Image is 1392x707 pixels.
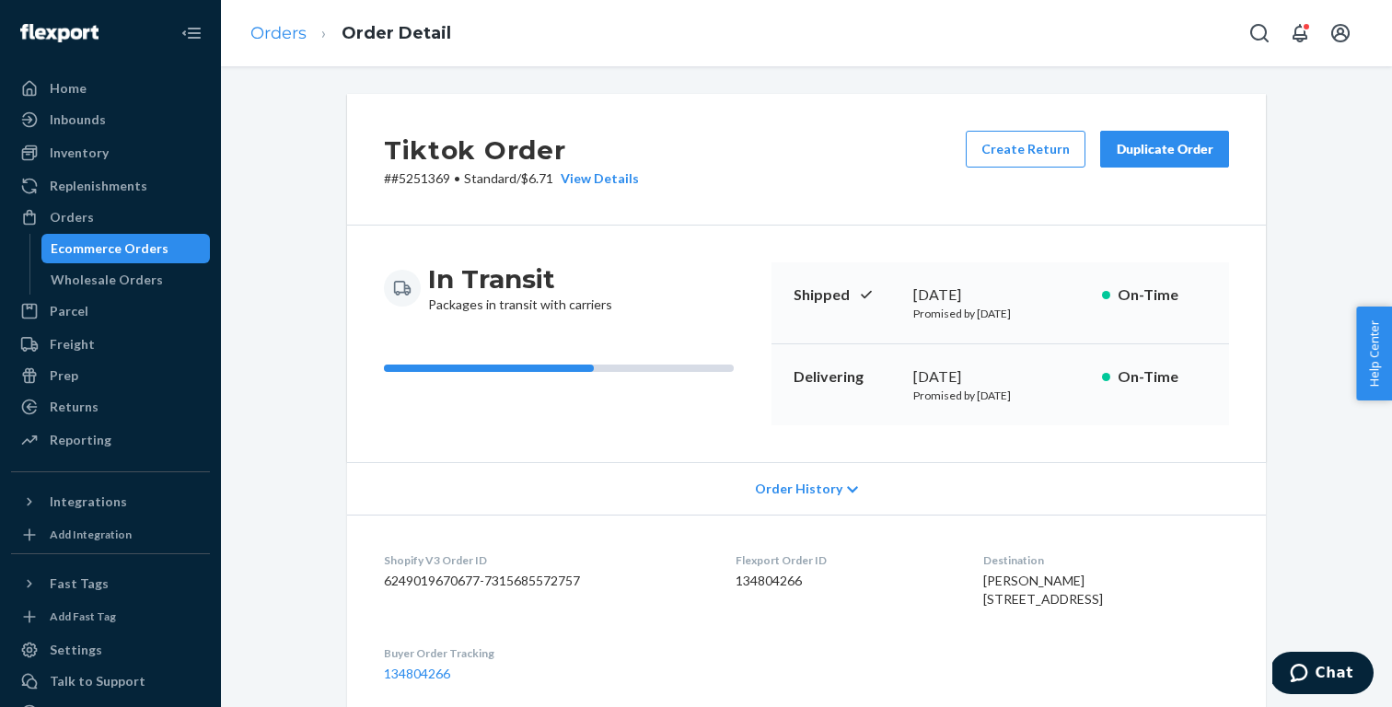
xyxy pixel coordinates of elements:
[11,524,210,546] a: Add Integration
[913,284,1087,306] div: [DATE]
[384,572,706,590] dd: 6249019670677-7315685572757
[11,171,210,201] a: Replenishments
[173,15,210,52] button: Close Navigation
[454,170,460,186] span: •
[553,169,639,188] button: View Details
[913,388,1087,403] p: Promised by [DATE]
[342,23,451,43] a: Order Detail
[11,74,210,103] a: Home
[50,335,95,353] div: Freight
[1118,366,1207,388] p: On-Time
[50,208,94,226] div: Orders
[428,262,612,314] div: Packages in transit with carriers
[1356,307,1392,400] button: Help Center
[913,366,1087,388] div: [DATE]
[1322,15,1359,52] button: Open account menu
[50,302,88,320] div: Parcel
[755,480,842,498] span: Order History
[11,487,210,516] button: Integrations
[50,79,87,98] div: Home
[1116,140,1213,158] div: Duplicate Order
[966,131,1085,168] button: Create Return
[794,284,899,306] p: Shipped
[50,672,145,690] div: Talk to Support
[384,131,639,169] h2: Tiktok Order
[236,6,466,61] ol: breadcrumbs
[794,366,899,388] p: Delivering
[384,552,706,568] dt: Shopify V3 Order ID
[913,306,1087,321] p: Promised by [DATE]
[11,666,210,696] button: Talk to Support
[11,425,210,455] a: Reporting
[41,265,211,295] a: Wholesale Orders
[50,398,99,416] div: Returns
[11,105,210,134] a: Inbounds
[384,169,639,188] p: # #5251369 / $6.71
[20,24,99,42] img: Flexport logo
[11,138,210,168] a: Inventory
[50,431,111,449] div: Reporting
[50,110,106,129] div: Inbounds
[736,572,953,590] dd: 134804266
[464,170,516,186] span: Standard
[11,203,210,232] a: Orders
[11,569,210,598] button: Fast Tags
[11,635,210,665] a: Settings
[384,666,450,681] a: 134804266
[250,23,307,43] a: Orders
[50,574,109,593] div: Fast Tags
[11,330,210,359] a: Freight
[428,262,612,296] h3: In Transit
[1100,131,1229,168] button: Duplicate Order
[41,234,211,263] a: Ecommerce Orders
[983,552,1229,568] dt: Destination
[50,493,127,511] div: Integrations
[51,239,168,258] div: Ecommerce Orders
[1272,652,1374,698] iframe: Opens a widget where you can chat to one of our agents
[51,271,163,289] div: Wholesale Orders
[50,177,147,195] div: Replenishments
[11,392,210,422] a: Returns
[736,552,953,568] dt: Flexport Order ID
[50,641,102,659] div: Settings
[1118,284,1207,306] p: On-Time
[1282,15,1318,52] button: Open notifications
[983,573,1103,607] span: [PERSON_NAME] [STREET_ADDRESS]
[50,144,109,162] div: Inventory
[384,645,706,661] dt: Buyer Order Tracking
[50,366,78,385] div: Prep
[50,608,116,624] div: Add Fast Tag
[11,296,210,326] a: Parcel
[11,361,210,390] a: Prep
[1241,15,1278,52] button: Open Search Box
[50,527,132,542] div: Add Integration
[11,606,210,628] a: Add Fast Tag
